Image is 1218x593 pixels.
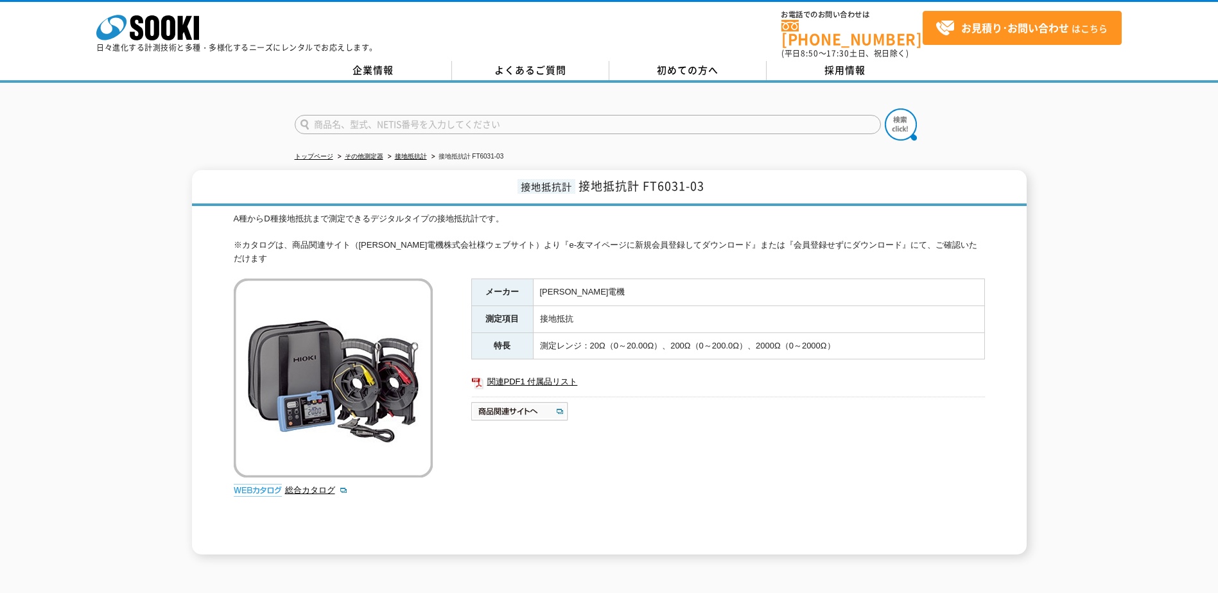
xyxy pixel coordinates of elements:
div: A種からD種接地抵抗まで測定できるデジタルタイプの接地抵抗計です。 ※カタログは、商品関連サイト（[PERSON_NAME]電機株式会社様ウェブサイト）より『e-友マイページに新規会員登録してダ... [234,212,985,266]
td: [PERSON_NAME]電機 [533,279,984,306]
a: その他測定器 [345,153,383,160]
span: 接地抵抗計 FT6031-03 [579,177,704,194]
a: お見積り･お問い合わせはこちら [923,11,1122,45]
td: 測定レンジ：20Ω（0～20.00Ω）、200Ω（0～200.0Ω）、2000Ω（0～2000Ω） [533,332,984,359]
span: 17:30 [826,47,849,59]
img: 接地抵抗計 FT6031-03 [234,279,433,477]
img: btn_search.png [885,108,917,141]
a: よくあるご質問 [452,61,609,80]
img: webカタログ [234,484,282,497]
a: 総合カタログ [285,485,348,495]
li: 接地抵抗計 FT6031-03 [429,150,504,164]
a: 初めての方へ [609,61,767,80]
span: お電話でのお問い合わせは [781,11,923,19]
th: メーカー [471,279,533,306]
a: 企業情報 [295,61,452,80]
span: (平日 ～ 土日、祝日除く) [781,47,909,59]
th: 特長 [471,332,533,359]
img: 商品関連サイトへ [471,401,570,422]
span: 8:50 [801,47,819,59]
a: 関連PDF1 付属品リスト [471,374,985,390]
a: 採用情報 [767,61,924,80]
span: 初めての方へ [657,63,718,77]
p: 日々進化する計測技術と多種・多様化するニーズにレンタルでお応えします。 [96,44,378,51]
a: トップページ [295,153,333,160]
span: はこちら [935,19,1108,38]
input: 商品名、型式、NETIS番号を入力してください [295,115,881,134]
td: 接地抵抗 [533,305,984,332]
th: 測定項目 [471,305,533,332]
a: [PHONE_NUMBER] [781,20,923,46]
span: 接地抵抗計 [518,179,575,194]
strong: お見積り･お問い合わせ [961,20,1069,35]
a: 接地抵抗計 [395,153,427,160]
